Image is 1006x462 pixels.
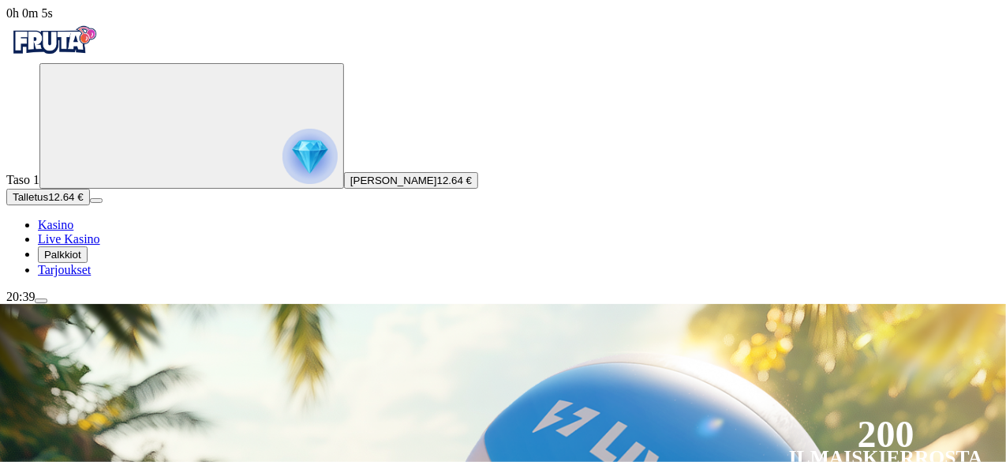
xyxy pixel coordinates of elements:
button: reward iconPalkkiot [38,246,88,263]
button: menu [35,299,47,303]
span: Taso 1 [6,173,39,186]
div: 200 [858,425,914,444]
button: [PERSON_NAME]12.64 € [344,172,478,189]
span: 12.64 € [48,191,83,203]
a: gift-inverted iconTarjoukset [38,263,91,276]
a: Fruta [6,49,101,62]
span: Tarjoukset [38,263,91,276]
span: Live Kasino [38,232,100,246]
img: reward progress [282,129,338,184]
span: Kasino [38,218,73,231]
nav: Primary [6,21,1000,277]
img: Fruta [6,21,101,60]
span: [PERSON_NAME] [350,175,437,186]
a: diamond iconKasino [38,218,73,231]
span: user session time [6,6,53,20]
a: poker-chip iconLive Kasino [38,232,100,246]
span: 20:39 [6,290,35,303]
span: Palkkiot [44,249,81,261]
button: Talletusplus icon12.64 € [6,189,90,205]
span: 12.64 € [437,175,472,186]
button: reward progress [39,63,344,189]
span: Talletus [13,191,48,203]
button: menu [90,198,103,203]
